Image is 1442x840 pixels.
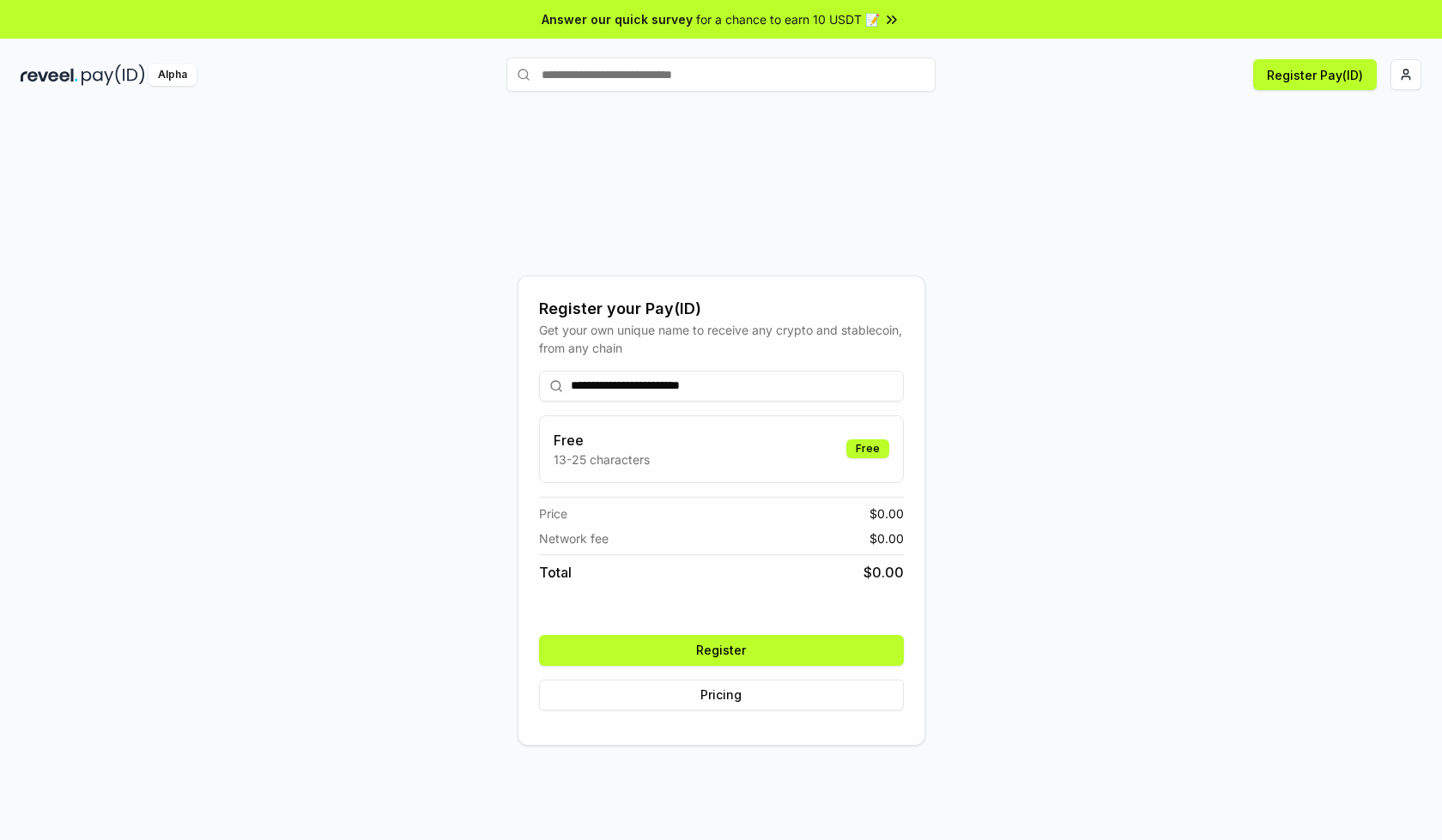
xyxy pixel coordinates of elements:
span: $ 0.00 [869,529,904,547]
div: Register your Pay(ID) [539,297,904,321]
h3: Free [554,430,650,450]
button: Register Pay(ID) [1253,59,1377,90]
span: Total [539,562,572,583]
p: 13-25 characters [554,450,650,468]
img: reveel_dark [21,64,78,86]
div: Free [846,439,889,458]
button: Register [539,635,904,666]
button: Pricing [539,680,904,710]
div: Get your own unique name to receive any crypto and stablecoin, from any chain [539,321,904,357]
span: for a chance to earn 10 USDT 📝 [696,10,880,28]
div: Alpha [148,64,197,86]
span: $ 0.00 [863,562,904,583]
span: $ 0.00 [869,505,904,523]
img: pay_id [82,64,145,86]
span: Network fee [539,529,609,547]
span: Answer our quick survey [542,10,693,28]
span: Price [539,505,567,523]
